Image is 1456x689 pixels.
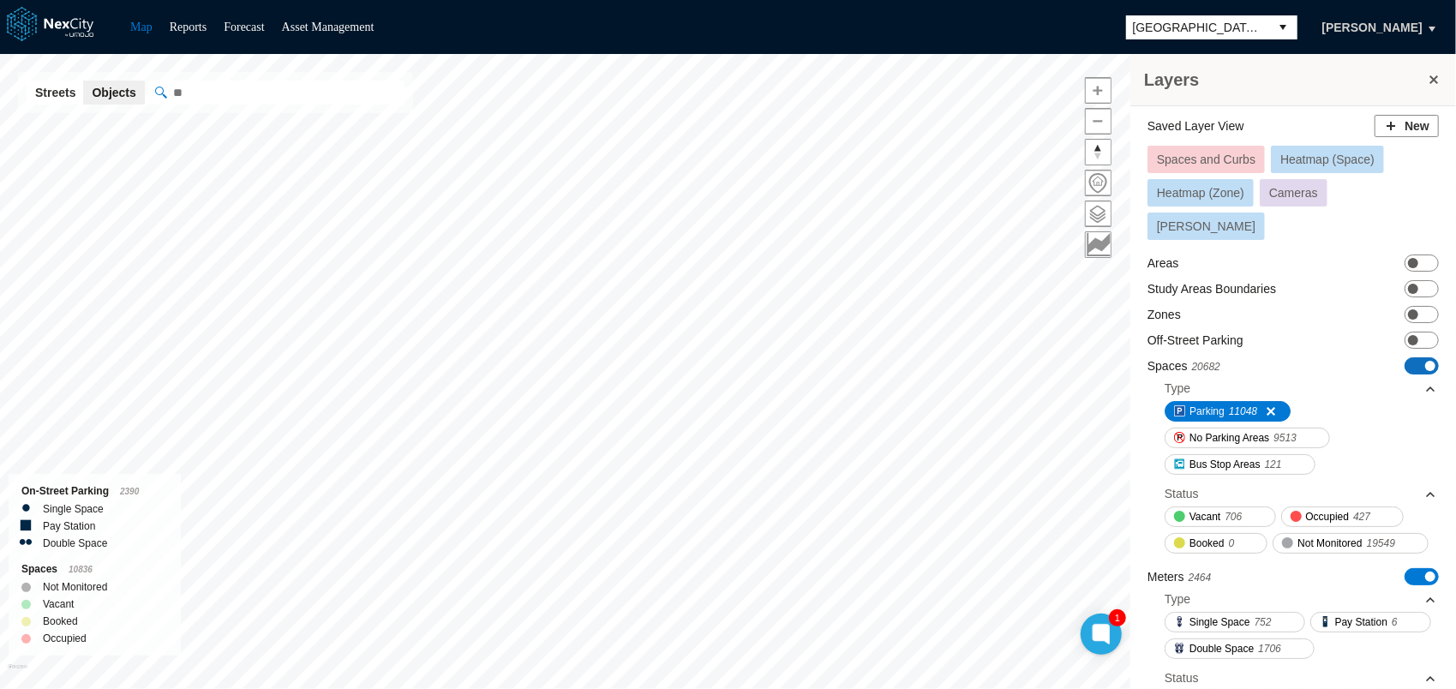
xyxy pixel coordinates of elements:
[1367,535,1395,552] span: 19549
[1085,231,1111,258] button: Key metrics
[1273,429,1297,446] span: 9513
[43,578,107,596] label: Not Monitored
[1189,429,1269,446] span: No Parking Areas
[1260,179,1327,207] button: Cameras
[1281,506,1405,527] button: Occupied427
[1165,612,1305,632] button: Single Space752
[1147,117,1244,135] label: Saved Layer View
[43,500,104,518] label: Single Space
[1165,669,1199,686] div: Status
[1375,115,1439,137] button: New
[1269,186,1318,200] span: Cameras
[1280,153,1375,166] span: Heatmap (Space)
[35,84,75,101] span: Streets
[1085,108,1111,135] button: Zoom out
[1189,456,1261,473] span: Bus Stop Areas
[8,664,27,684] a: Mapbox homepage
[43,630,87,647] label: Occupied
[1147,213,1265,240] button: [PERSON_NAME]
[1258,640,1281,657] span: 1706
[1192,361,1220,373] span: 20682
[1165,533,1267,554] button: Booked0
[1189,508,1220,525] span: Vacant
[1165,454,1315,475] button: Bus Stop Areas121
[1189,403,1225,420] span: Parking
[1085,139,1111,165] button: Reset bearing to north
[1157,219,1255,233] span: [PERSON_NAME]
[1165,401,1291,422] button: Parking11048
[1147,179,1254,207] button: Heatmap (Zone)
[1165,485,1199,502] div: Status
[1165,375,1437,401] div: Type
[1157,153,1255,166] span: Spaces and Curbs
[170,21,207,33] a: Reports
[1147,332,1243,349] label: Off-Street Parking
[1144,68,1425,92] h3: Layers
[1335,614,1387,631] span: Pay Station
[1086,78,1111,103] span: Zoom in
[1147,280,1276,297] label: Study Areas Boundaries
[1405,117,1429,135] span: New
[1165,428,1330,448] button: No Parking Areas9513
[1165,380,1190,397] div: Type
[43,613,78,630] label: Booked
[1147,568,1212,586] label: Meters
[43,518,95,535] label: Pay Station
[21,482,168,500] div: On-Street Parking
[1085,77,1111,104] button: Zoom in
[1225,508,1242,525] span: 706
[1189,640,1254,657] span: Double Space
[1165,586,1437,612] div: Type
[1189,572,1212,584] span: 2464
[1165,506,1276,527] button: Vacant706
[43,596,74,613] label: Vacant
[1109,609,1126,626] div: 1
[1306,508,1350,525] span: Occupied
[1229,403,1257,420] span: 11048
[92,84,135,101] span: Objects
[1157,186,1244,200] span: Heatmap (Zone)
[1273,533,1429,554] button: Not Monitored19549
[27,81,84,105] button: Streets
[224,21,264,33] a: Forecast
[1189,535,1225,552] span: Booked
[1165,590,1190,608] div: Type
[1255,614,1272,631] span: 752
[120,487,139,496] span: 2390
[1133,19,1263,36] span: [GEOGRAPHIC_DATA][PERSON_NAME]
[1147,255,1179,272] label: Areas
[130,21,153,33] a: Map
[1392,614,1398,631] span: 6
[1147,357,1220,375] label: Spaces
[1229,535,1235,552] span: 0
[1271,146,1384,173] button: Heatmap (Space)
[282,21,374,33] a: Asset Management
[1085,201,1111,227] button: Layers management
[1353,508,1370,525] span: 427
[1165,481,1437,506] div: Status
[1165,638,1315,659] button: Double Space1706
[1086,140,1111,165] span: Reset bearing to north
[1147,306,1181,323] label: Zones
[1304,13,1441,42] button: [PERSON_NAME]
[1322,19,1423,36] span: [PERSON_NAME]
[1147,146,1265,173] button: Spaces and Curbs
[1086,109,1111,134] span: Zoom out
[1310,612,1431,632] button: Pay Station6
[1085,170,1111,196] button: Home
[1297,535,1362,552] span: Not Monitored
[21,560,168,578] div: Spaces
[1189,614,1250,631] span: Single Space
[69,565,93,574] span: 10836
[43,535,107,552] label: Double Space
[83,81,144,105] button: Objects
[1265,456,1282,473] span: 121
[1270,15,1297,39] button: select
